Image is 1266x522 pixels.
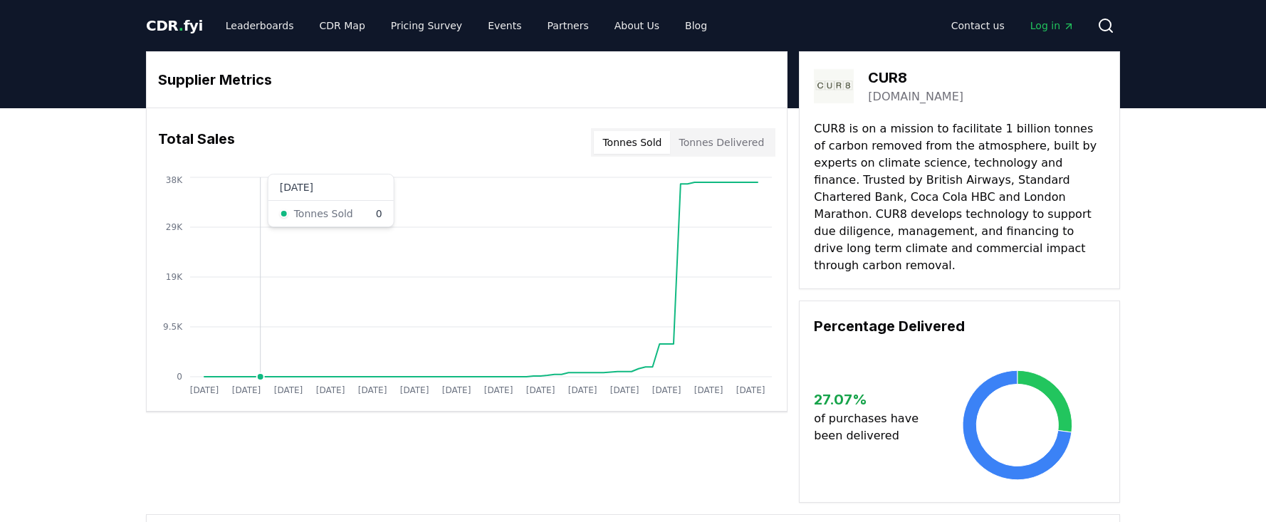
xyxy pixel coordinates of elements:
tspan: 29K [166,222,183,232]
nav: Main [214,13,718,38]
nav: Main [940,13,1086,38]
span: . [179,17,184,34]
tspan: [DATE] [442,385,471,395]
a: Events [476,13,533,38]
a: Contact us [940,13,1016,38]
button: Tonnes Delivered [670,131,773,154]
h3: 27.07 % [814,389,930,410]
tspan: [DATE] [358,385,387,395]
tspan: [DATE] [400,385,429,395]
tspan: [DATE] [484,385,513,395]
tspan: [DATE] [190,385,219,395]
tspan: 0 [177,372,182,382]
a: CDR.fyi [146,16,203,36]
h3: Percentage Delivered [814,315,1105,337]
tspan: [DATE] [274,385,303,395]
h3: Supplier Metrics [158,69,775,90]
tspan: [DATE] [610,385,639,395]
tspan: [DATE] [568,385,597,395]
tspan: [DATE] [694,385,723,395]
a: Blog [674,13,718,38]
a: About Us [603,13,671,38]
tspan: 9.5K [163,322,183,332]
tspan: [DATE] [232,385,261,395]
a: [DOMAIN_NAME] [868,88,963,105]
tspan: 38K [166,175,183,185]
p: of purchases have been delivered [814,410,930,444]
tspan: [DATE] [652,385,681,395]
tspan: [DATE] [736,385,765,395]
span: Log in [1030,19,1074,33]
button: Tonnes Sold [594,131,670,154]
a: Log in [1019,13,1086,38]
img: CUR8-logo [814,66,854,106]
h3: Total Sales [158,128,235,157]
tspan: [DATE] [526,385,555,395]
h3: CUR8 [868,67,963,88]
a: CDR Map [308,13,377,38]
tspan: [DATE] [316,385,345,395]
tspan: 19K [166,272,183,282]
a: Pricing Survey [380,13,474,38]
span: CDR fyi [146,17,203,34]
a: Partners [536,13,600,38]
p: CUR8 is on a mission to facilitate 1 billion tonnes of carbon removed from the atmosphere, built ... [814,120,1105,274]
a: Leaderboards [214,13,305,38]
